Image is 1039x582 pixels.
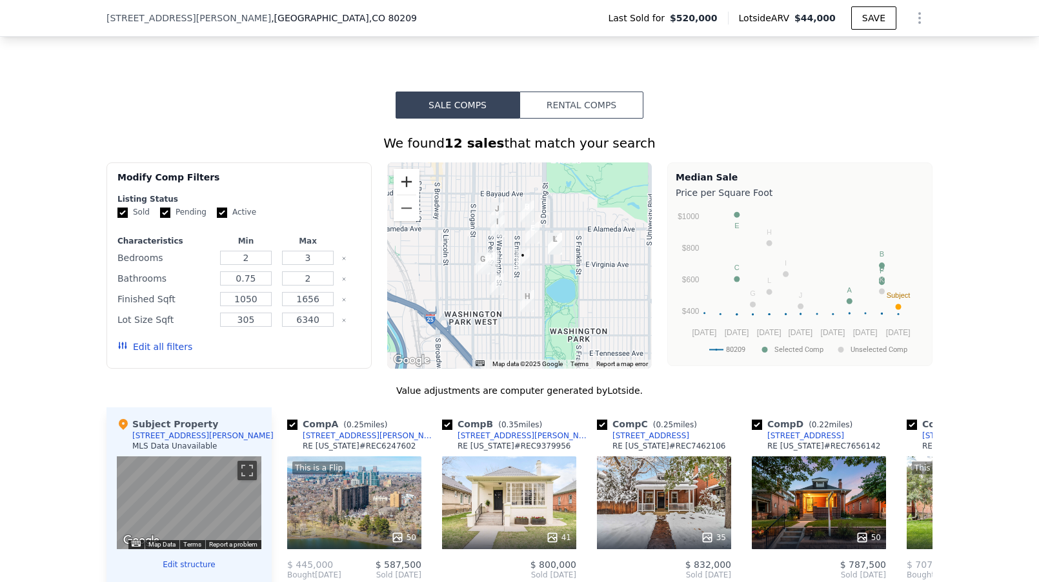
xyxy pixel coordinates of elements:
[376,559,421,570] span: $ 587,500
[341,318,347,323] button: Clear
[160,208,170,218] input: Pending
[132,541,141,547] button: Keyboard shortcuts
[886,328,911,337] text: [DATE]
[217,236,274,246] div: Min
[853,328,878,337] text: [DATE]
[682,244,700,253] text: $800
[287,418,392,431] div: Comp A
[880,267,884,275] text: F
[734,222,739,229] text: E
[490,215,505,237] div: 331 S Washington Street
[767,441,881,451] div: RE [US_STATE] # REC7656142
[774,345,823,354] text: Selected Comp
[734,264,740,271] text: C
[132,441,217,451] div: MLS Data Unavailable
[597,431,689,441] a: [STREET_ADDRESS]
[520,290,534,312] div: 754 S Ogden St
[907,418,1007,431] div: Comp E
[907,5,933,31] button: Show Options
[767,431,844,441] div: [STREET_ADDRESS]
[390,352,433,369] a: Open this area in Google Maps (opens a new window)
[292,461,345,474] div: This is a Flip
[648,420,702,429] span: ( miles)
[692,328,716,337] text: [DATE]
[682,307,700,316] text: $400
[570,360,589,367] a: Terms (opens in new tab)
[117,456,261,549] div: Street View
[279,236,336,246] div: Max
[117,208,128,218] input: Sold
[132,431,274,441] div: [STREET_ADDRESS][PERSON_NAME]
[490,202,504,224] div: 265 S Washington St
[608,12,670,24] span: Last Sold for
[767,276,771,284] text: L
[117,269,212,287] div: Bathrooms
[217,208,227,218] input: Active
[682,275,700,284] text: $600
[767,228,772,236] text: H
[303,431,437,441] div: [STREET_ADDRESS][PERSON_NAME]
[739,12,794,24] span: Lotside ARV
[840,559,886,570] span: $ 787,500
[596,360,648,367] a: Report a map error
[670,12,718,24] span: $520,000
[445,135,505,151] strong: 12 sales
[271,12,417,24] span: , [GEOGRAPHIC_DATA]
[341,256,347,261] button: Clear
[725,328,749,337] text: [DATE]
[160,207,207,218] label: Pending
[519,92,643,119] button: Rental Comps
[492,360,563,367] span: Map data ©2025 Google
[394,169,419,195] button: Zoom in
[117,456,261,549] div: Map
[812,420,829,429] span: 0.22
[485,250,499,272] div: 534 S Pearl St
[287,431,437,441] a: [STREET_ADDRESS][PERSON_NAME]
[183,541,201,548] a: Terms (opens in new tab)
[493,420,547,429] span: ( miles)
[907,570,961,580] div: [DATE]
[209,541,257,548] a: Report a problem
[287,559,333,570] span: $ 445,000
[856,531,881,544] div: 50
[788,328,812,337] text: [DATE]
[391,531,416,544] div: 50
[752,570,886,580] span: Sold [DATE]
[117,194,361,204] div: Listing Status
[880,276,885,284] text: K
[922,431,999,441] div: [STREET_ADDRESS]
[117,249,212,267] div: Bedrooms
[685,559,731,570] span: $ 832,000
[117,340,192,353] button: Edit all filters
[341,297,347,302] button: Clear
[880,264,885,272] text: D
[106,384,933,397] div: Value adjustments are computer generated by Lotside .
[520,200,534,222] div: 250 S Ogden St
[799,291,803,299] text: J
[106,12,271,24] span: [STREET_ADDRESS][PERSON_NAME]
[490,273,504,295] div: 669 S Washington St
[851,345,907,354] text: Unselected Comp
[851,6,896,30] button: SAVE
[794,13,836,23] span: $44,000
[117,418,218,431] div: Subject Property
[922,441,1036,451] div: RE [US_STATE] # REC6830584
[106,134,933,152] div: We found that match your search
[597,570,731,580] span: Sold [DATE]
[442,418,547,431] div: Comp B
[501,420,519,429] span: 0.35
[341,276,347,282] button: Clear
[907,570,934,580] span: Bought
[656,420,673,429] span: 0.25
[907,559,953,570] span: $ 707,000
[303,441,416,451] div: RE [US_STATE] # REC6247602
[907,431,999,441] a: [STREET_ADDRESS]
[597,418,702,431] div: Comp C
[338,420,392,429] span: ( miles)
[676,184,924,202] div: Price per Square Foot
[548,233,562,255] div: 480 S Marion Pkwy Apt 1701
[341,570,421,580] span: Sold [DATE]
[458,441,571,451] div: RE [US_STATE] # REC9379956
[847,286,852,294] text: A
[117,311,212,329] div: Lot Size Sqft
